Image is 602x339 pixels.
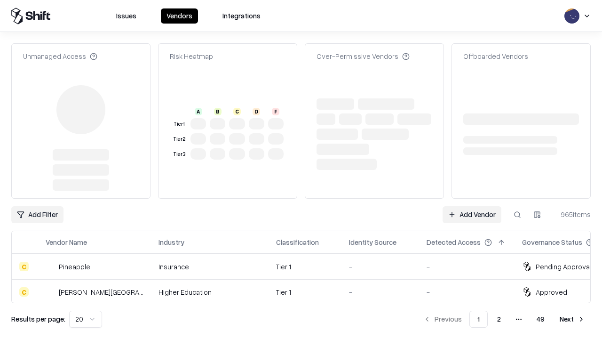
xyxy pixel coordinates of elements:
[214,108,222,115] div: B
[349,287,412,297] div: -
[427,287,507,297] div: -
[536,262,591,272] div: Pending Approval
[427,262,507,272] div: -
[59,262,90,272] div: Pineapple
[46,262,55,271] img: Pineapple
[349,237,396,247] div: Identity Source
[111,8,142,24] button: Issues
[11,314,65,324] p: Results per page:
[172,150,187,158] div: Tier 3
[46,287,55,297] img: Reichman University
[463,51,528,61] div: Offboarded Vendors
[19,262,29,271] div: C
[276,237,319,247] div: Classification
[317,51,410,61] div: Over-Permissive Vendors
[158,237,184,247] div: Industry
[19,287,29,297] div: C
[172,120,187,128] div: Tier 1
[469,311,488,328] button: 1
[217,8,266,24] button: Integrations
[536,287,567,297] div: Approved
[443,206,501,223] a: Add Vendor
[272,108,279,115] div: F
[276,287,334,297] div: Tier 1
[233,108,241,115] div: C
[529,311,552,328] button: 49
[418,311,591,328] nav: pagination
[554,311,591,328] button: Next
[553,210,591,219] div: 965 items
[195,108,202,115] div: A
[427,237,481,247] div: Detected Access
[276,262,334,272] div: Tier 1
[59,287,143,297] div: [PERSON_NAME][GEOGRAPHIC_DATA]
[253,108,260,115] div: D
[158,287,261,297] div: Higher Education
[349,262,412,272] div: -
[11,206,63,223] button: Add Filter
[23,51,97,61] div: Unmanaged Access
[158,262,261,272] div: Insurance
[490,311,508,328] button: 2
[172,135,187,143] div: Tier 2
[46,237,87,247] div: Vendor Name
[161,8,198,24] button: Vendors
[522,237,582,247] div: Governance Status
[170,51,213,61] div: Risk Heatmap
